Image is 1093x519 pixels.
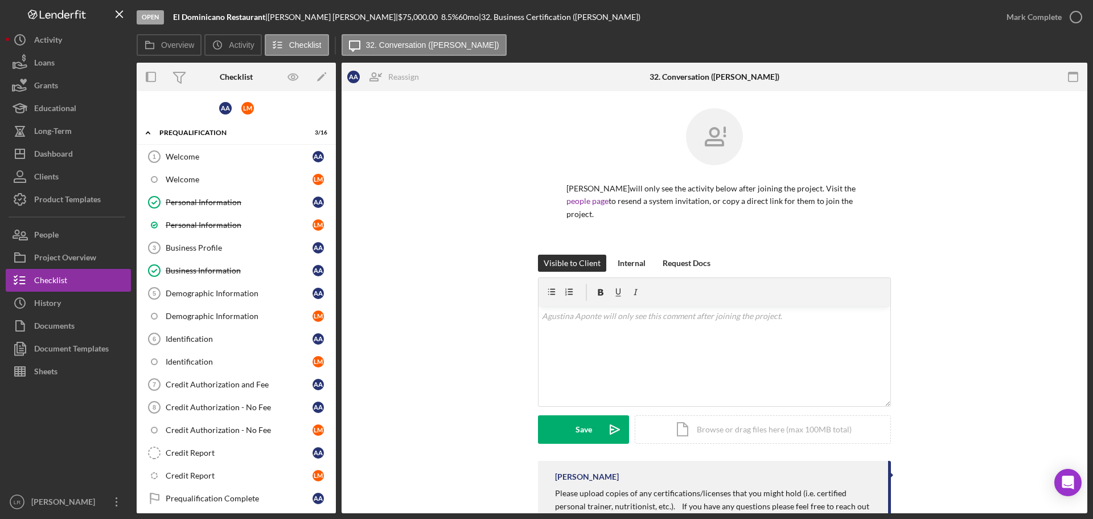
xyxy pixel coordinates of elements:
div: Product Templates [34,188,101,214]
div: A A [313,151,324,162]
tspan: 1 [153,153,156,160]
label: Activity [229,40,254,50]
button: Dashboard [6,142,131,165]
text: LR [14,499,20,505]
tspan: 7 [153,381,156,388]
div: Prequalification [159,129,299,136]
div: Credit Report [166,448,313,457]
div: Credit Authorization - No Fee [166,426,313,435]
div: Internal [618,255,646,272]
tspan: 6 [153,336,156,342]
div: Demographic Information [166,312,313,321]
div: Mark Complete [1006,6,1062,28]
div: A A [313,379,324,390]
div: A A [219,102,232,115]
div: L M [313,356,324,367]
div: | 32. Business Certification ([PERSON_NAME]) [479,13,640,22]
a: Business InformationAA [142,259,330,282]
div: A A [313,242,324,254]
div: A A [313,288,324,299]
tspan: 3 [153,244,156,251]
a: 1WelcomeAA [142,145,330,168]
a: 5Demographic InformationAA [142,282,330,305]
div: Checklist [220,72,253,81]
a: Prequalification CompleteAA [142,487,330,510]
div: L M [313,310,324,322]
div: Reassign [388,66,419,88]
div: Welcome [166,152,313,161]
div: L M [313,470,324,481]
button: Educational [6,97,131,120]
a: Documents [6,314,131,337]
a: Credit Authorization - No FeeLM [142,419,330,442]
div: Business Information [166,266,313,275]
button: Internal [612,255,651,272]
div: Grants [34,74,58,100]
div: [PERSON_NAME] [555,472,619,481]
div: Business Profile [166,243,313,252]
button: Visible to Client [538,255,606,272]
label: 32. Conversation ([PERSON_NAME]) [366,40,499,50]
button: AAReassign [342,66,430,88]
a: Personal InformationAA [142,191,330,214]
button: Clients [6,165,131,188]
button: Save [538,415,629,444]
div: | [173,13,268,22]
button: Loans [6,51,131,74]
div: A A [313,493,324,504]
div: Credit Authorization - No Fee [166,403,313,412]
div: L M [241,102,254,115]
a: Demographic InformationLM [142,305,330,328]
div: Document Templates [34,337,109,363]
div: Save [576,415,592,444]
div: L M [313,219,324,231]
div: A A [313,265,324,276]
button: Activity [204,34,261,56]
div: Welcome [166,175,313,184]
a: IdentificationLM [142,350,330,373]
button: Long-Term [6,120,131,142]
div: $75,000.00 [398,13,441,22]
div: Project Overview [34,246,96,272]
div: Long-Term [34,120,72,145]
button: Activity [6,28,131,51]
button: Grants [6,74,131,97]
div: Documents [34,314,75,340]
div: 3 / 16 [307,129,327,136]
div: 60 mo [458,13,479,22]
div: People [34,223,59,249]
a: Checklist [6,269,131,292]
label: Overview [161,40,194,50]
button: Request Docs [657,255,716,272]
a: people page [566,196,609,206]
a: 8Credit Authorization - No FeeAA [142,396,330,419]
div: Credit Authorization and Fee [166,380,313,389]
div: Visible to Client [544,255,601,272]
div: [PERSON_NAME] [PERSON_NAME] | [268,13,398,22]
button: Project Overview [6,246,131,269]
div: Personal Information [166,220,313,230]
div: Identification [166,334,313,344]
button: Sheets [6,360,131,383]
a: People [6,223,131,246]
div: Educational [34,97,76,122]
a: Personal InformationLM [142,214,330,236]
button: LR[PERSON_NAME] [6,491,131,513]
button: History [6,292,131,314]
button: 32. Conversation ([PERSON_NAME]) [342,34,507,56]
tspan: 5 [153,290,156,297]
div: Credit Report [166,471,313,480]
div: Demographic Information [166,289,313,298]
div: Loans [34,51,55,77]
a: Product Templates [6,188,131,211]
div: 8.5 % [441,13,458,22]
a: 3Business ProfileAA [142,236,330,259]
button: Document Templates [6,337,131,360]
